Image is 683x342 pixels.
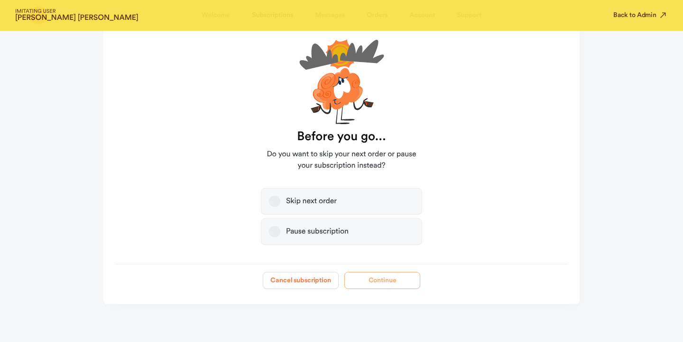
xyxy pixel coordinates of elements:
[299,39,384,124] img: cartoon-unsure-xIwyrc26.svg
[15,9,138,14] span: IMITATING USER
[286,197,337,206] div: Skip next order
[269,226,280,237] button: Pause subscription
[613,10,668,20] button: Back to Admin
[297,129,386,144] strong: Before you go...
[15,14,138,22] strong: [PERSON_NAME] [PERSON_NAME]
[286,227,349,236] div: Pause subscription
[269,196,280,207] button: Skip next order
[263,272,339,289] button: Cancel subscription
[261,149,422,171] span: Do you want to skip your next order or pause your subscription instead?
